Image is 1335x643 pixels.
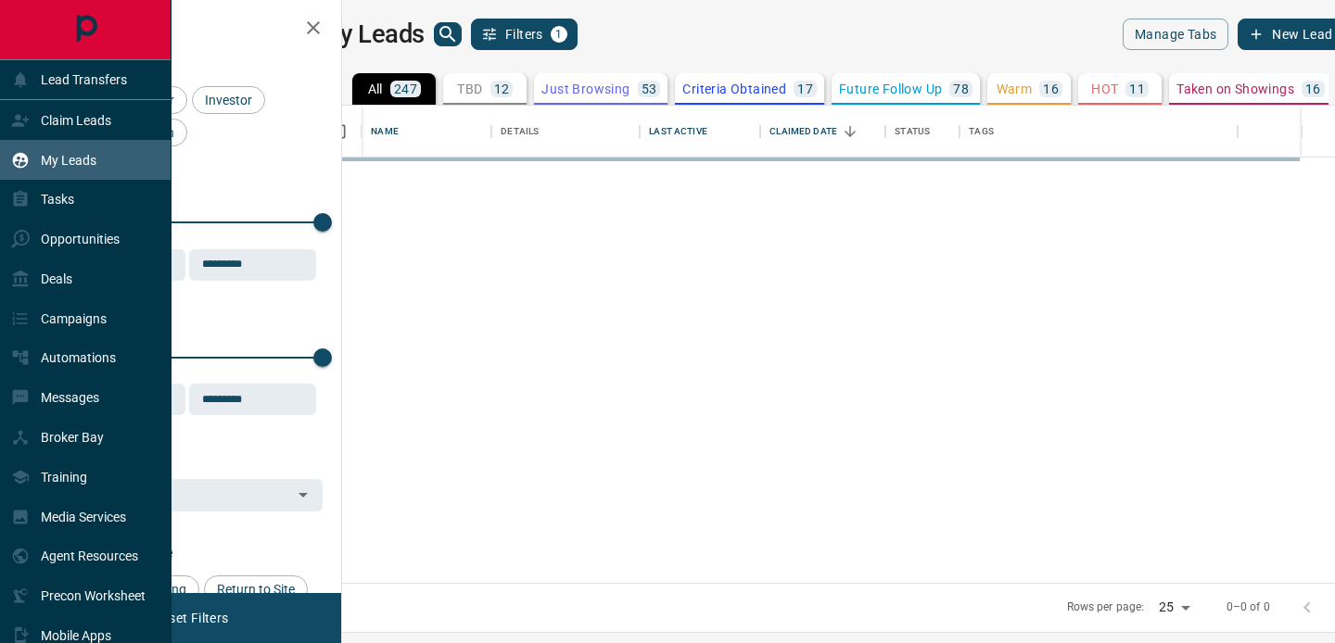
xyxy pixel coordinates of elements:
div: 25 [1151,594,1196,621]
button: Filters1 [471,19,578,50]
span: Return to Site [210,582,301,597]
h2: Filters [59,19,323,41]
span: 1 [553,28,566,41]
p: 12 [494,82,510,95]
div: Claimed Date [769,106,837,158]
button: Open [290,482,316,508]
p: 17 [797,82,813,95]
button: Sort [837,119,863,145]
div: Name [362,106,491,158]
p: Criteria Obtained [682,82,786,95]
p: Taken on Showings [1176,82,1294,95]
p: HOT [1091,82,1118,95]
div: Investor [192,86,265,114]
p: TBD [457,82,482,95]
p: 53 [642,82,657,95]
p: 16 [1043,82,1059,95]
div: Claimed Date [760,106,885,158]
p: 247 [394,82,417,95]
div: Return to Site [204,575,308,603]
p: All [368,82,383,95]
button: search button [434,22,462,46]
h1: My Leads [318,19,425,49]
div: Details [491,106,640,158]
button: Reset Filters [141,602,240,634]
div: Details [501,106,539,158]
div: Tags [969,106,994,158]
div: Name [371,106,399,158]
p: 11 [1129,82,1145,95]
div: Tags [960,106,1238,158]
div: Status [895,106,930,158]
p: Just Browsing [541,82,629,95]
span: Investor [198,93,259,107]
div: Status [885,106,960,158]
p: Rows per page: [1067,599,1145,615]
p: Warm [997,82,1033,95]
div: Last Active [649,106,706,158]
button: Manage Tabs [1123,19,1228,50]
p: 16 [1305,82,1321,95]
p: 78 [953,82,969,95]
div: Last Active [640,106,760,158]
p: Future Follow Up [839,82,942,95]
p: 0–0 of 0 [1227,599,1270,615]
